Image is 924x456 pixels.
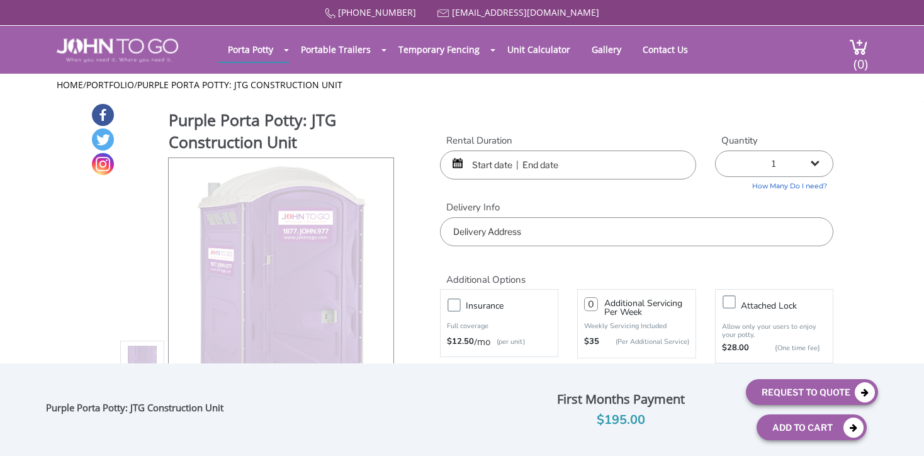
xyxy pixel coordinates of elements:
a: [EMAIL_ADDRESS][DOMAIN_NAME] [452,6,599,18]
img: cart a [849,38,868,55]
p: (Per Additional Service) [599,337,689,346]
div: Purple Porta Potty: JTG Construction Unit [46,402,230,418]
div: $195.00 [505,410,736,430]
a: Unit Calculator [498,37,580,62]
a: Instagram [92,153,114,175]
input: Start date | End date [440,151,696,180]
img: Product [186,158,377,455]
div: /mo [447,336,551,348]
img: JOHN to go [57,38,178,62]
span: (0) [853,45,868,72]
button: Request To Quote [746,379,878,405]
a: Facebook [92,104,114,126]
p: {One time fee} [755,342,820,355]
label: Quantity [715,134,833,147]
a: Porta Potty [218,37,283,62]
strong: $12.50 [447,336,474,348]
h3: Insurance [466,298,564,314]
strong: $28.00 [722,342,749,355]
a: Twitter [92,128,114,151]
h2: Additional Options [440,259,833,286]
h1: Purple Porta Potty: JTG Construction Unit [169,109,395,156]
strong: $35 [584,336,599,348]
a: Portable Trailers [291,37,380,62]
h3: Attached lock [741,298,839,314]
a: Portfolio [86,79,134,91]
label: Rental Duration [440,134,696,147]
a: Temporary Fencing [389,37,489,62]
img: Call [325,8,335,19]
button: Add To Cart [757,414,867,440]
label: Delivery Info [440,201,833,214]
img: Mail [437,9,449,18]
input: 0 [584,297,598,311]
ul: / / [57,79,868,91]
a: [PHONE_NUMBER] [338,6,416,18]
h3: Additional Servicing Per Week [604,299,689,317]
input: Delivery Address [440,217,833,246]
p: Weekly Servicing Included [584,321,689,331]
a: Contact Us [633,37,697,62]
a: How Many Do I need? [715,177,833,191]
p: Full coverage [447,320,551,333]
p: (per unit) [490,336,525,348]
a: Home [57,79,83,91]
div: First Months Payment [505,389,736,410]
p: Allow only your users to enjoy your potty. [722,322,826,339]
button: Live Chat [874,406,924,456]
a: Gallery [582,37,631,62]
a: Purple Porta Potty: JTG Construction Unit [137,79,342,91]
